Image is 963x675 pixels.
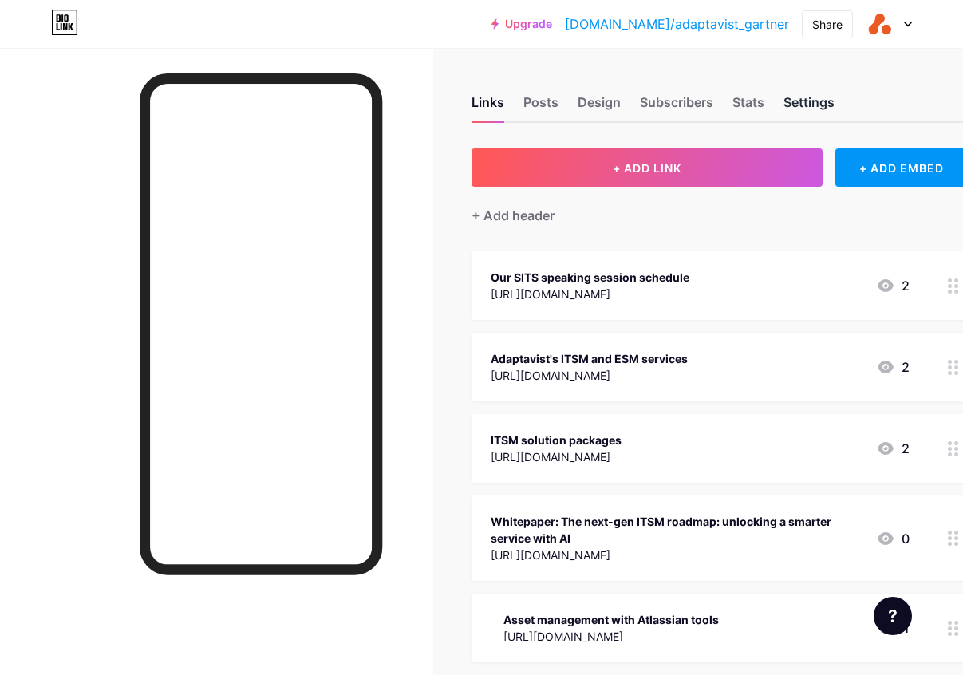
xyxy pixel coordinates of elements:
div: ITSM solution packages [491,432,622,448]
div: [URL][DOMAIN_NAME] [491,286,689,302]
div: Settings [783,93,835,121]
div: 0 [876,529,910,548]
div: + Add header [472,206,555,225]
div: 2 [876,357,910,377]
div: Subscribers [640,93,713,121]
div: Share [812,16,843,33]
div: 2 [876,276,910,295]
img: adaptavist_uk [865,9,895,39]
div: [URL][DOMAIN_NAME] [503,628,719,645]
div: Stats [732,93,764,121]
a: Upgrade [491,18,552,30]
div: [URL][DOMAIN_NAME] [491,448,622,465]
div: Asset management with Atlassian tools [503,611,719,628]
button: + ADD LINK [472,148,823,187]
a: [DOMAIN_NAME]/adaptavist_gartner [565,14,789,34]
div: [URL][DOMAIN_NAME] [491,547,863,563]
div: Our SITS speaking session schedule [491,269,689,286]
div: [URL][DOMAIN_NAME] [491,367,688,384]
span: + ADD LINK [613,161,681,175]
div: Whitepaper: The next-gen ITSM roadmap: unlocking a smarter service with AI [491,513,863,547]
div: Design [578,93,621,121]
div: 2 [876,439,910,458]
div: Posts [523,93,558,121]
div: Links [472,93,504,121]
div: Adaptavist's ITSM and ESM services [491,350,688,367]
